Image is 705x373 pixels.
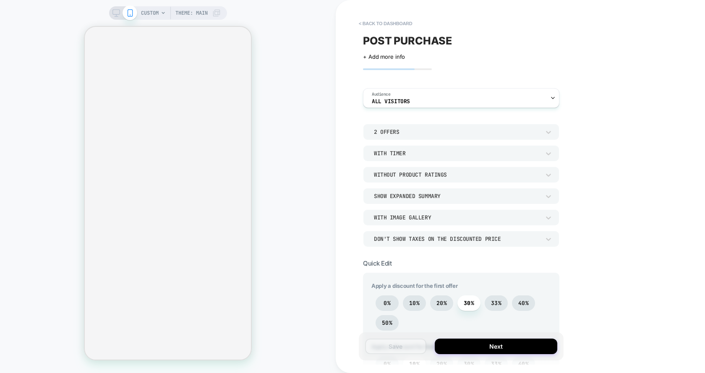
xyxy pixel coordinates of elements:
span: + Add more info [363,53,405,60]
span: 40% [518,300,529,307]
button: Save [365,339,426,354]
span: 33% [491,300,501,307]
button: Next [435,339,557,354]
span: Quick Edit [363,259,392,267]
span: Apply a discount for the first offer [371,282,551,289]
div: 2 Offers [374,128,540,136]
div: Show Expanded Summary [374,193,540,200]
span: 10% [409,300,420,307]
span: 20% [436,300,447,307]
span: Theme: MAIN [175,6,208,20]
div: With Image Gallery [374,214,540,221]
span: All Visitors [372,99,410,104]
span: 30% [464,300,474,307]
span: Audience [372,91,391,97]
span: 50% [382,319,392,326]
span: 0% [384,300,391,307]
div: With Timer [374,150,540,157]
div: Don't show taxes on the discounted price [374,235,540,243]
div: Without Product Ratings [374,171,540,178]
span: POST PURCHASE [363,34,452,47]
span: CUSTOM [141,6,159,20]
button: < back to dashboard [355,17,416,30]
